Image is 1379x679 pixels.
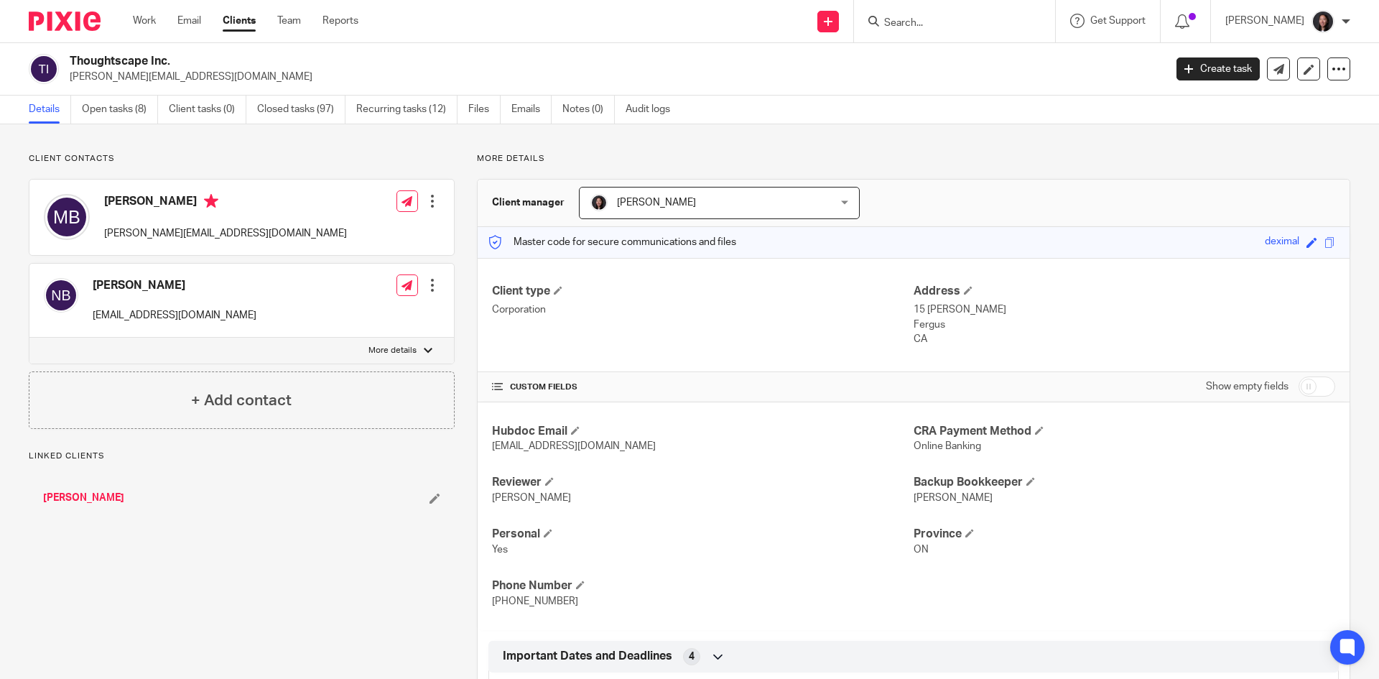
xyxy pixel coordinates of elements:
img: svg%3E [44,194,90,240]
h3: Client manager [492,195,565,210]
p: Master code for secure communications and files [488,235,736,249]
h4: CRA Payment Method [914,424,1335,439]
a: Closed tasks (97) [257,96,345,124]
p: Corporation [492,302,914,317]
a: Emails [511,96,552,124]
p: [PERSON_NAME][EMAIL_ADDRESS][DOMAIN_NAME] [70,70,1155,84]
p: [PERSON_NAME][EMAIL_ADDRESS][DOMAIN_NAME] [104,226,347,241]
h4: Province [914,527,1335,542]
h4: Backup Bookkeeper [914,475,1335,490]
p: Client contacts [29,153,455,165]
h4: Phone Number [492,578,914,593]
p: Linked clients [29,451,455,462]
span: [PERSON_NAME] [914,493,993,503]
img: Lili%20square.jpg [1311,10,1334,33]
h4: CUSTOM FIELDS [492,382,914,393]
h4: Client type [492,284,914,299]
i: Primary [204,194,218,208]
p: More details [477,153,1350,165]
a: Client tasks (0) [169,96,246,124]
a: Details [29,96,71,124]
span: Online Banking [914,441,981,451]
img: Pixie [29,11,101,31]
span: ON [914,545,929,555]
a: Reports [322,14,358,28]
img: svg%3E [29,54,59,84]
a: Team [277,14,301,28]
a: Create task [1176,57,1260,80]
span: Important Dates and Deadlines [503,649,672,664]
label: Show empty fields [1206,379,1289,394]
span: [PERSON_NAME] [617,198,696,208]
span: Get Support [1090,16,1146,26]
span: [PHONE_NUMBER] [492,596,578,606]
h4: Reviewer [492,475,914,490]
p: [EMAIL_ADDRESS][DOMAIN_NAME] [93,308,256,323]
input: Search [883,17,1012,30]
img: svg%3E [44,278,78,313]
span: 4 [689,650,695,664]
a: Recurring tasks (12) [356,96,458,124]
p: 15 [PERSON_NAME] [914,302,1335,317]
h2: Thoughtscape Inc. [70,54,938,69]
span: [PERSON_NAME] [492,493,571,503]
a: Audit logs [626,96,681,124]
a: [PERSON_NAME] [43,491,124,505]
p: More details [368,345,417,356]
a: Files [468,96,501,124]
p: Fergus [914,318,1335,332]
img: Lili%20square.jpg [590,194,608,211]
h4: Hubdoc Email [492,424,914,439]
h4: Personal [492,527,914,542]
p: CA [914,332,1335,346]
a: Open tasks (8) [82,96,158,124]
div: deximal [1265,234,1299,251]
a: Email [177,14,201,28]
h4: [PERSON_NAME] [93,278,256,293]
a: Notes (0) [562,96,615,124]
span: [EMAIL_ADDRESS][DOMAIN_NAME] [492,441,656,451]
h4: + Add contact [191,389,292,412]
h4: [PERSON_NAME] [104,194,347,212]
h4: Address [914,284,1335,299]
a: Clients [223,14,256,28]
span: Yes [492,545,508,555]
a: Work [133,14,156,28]
p: [PERSON_NAME] [1225,14,1304,28]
